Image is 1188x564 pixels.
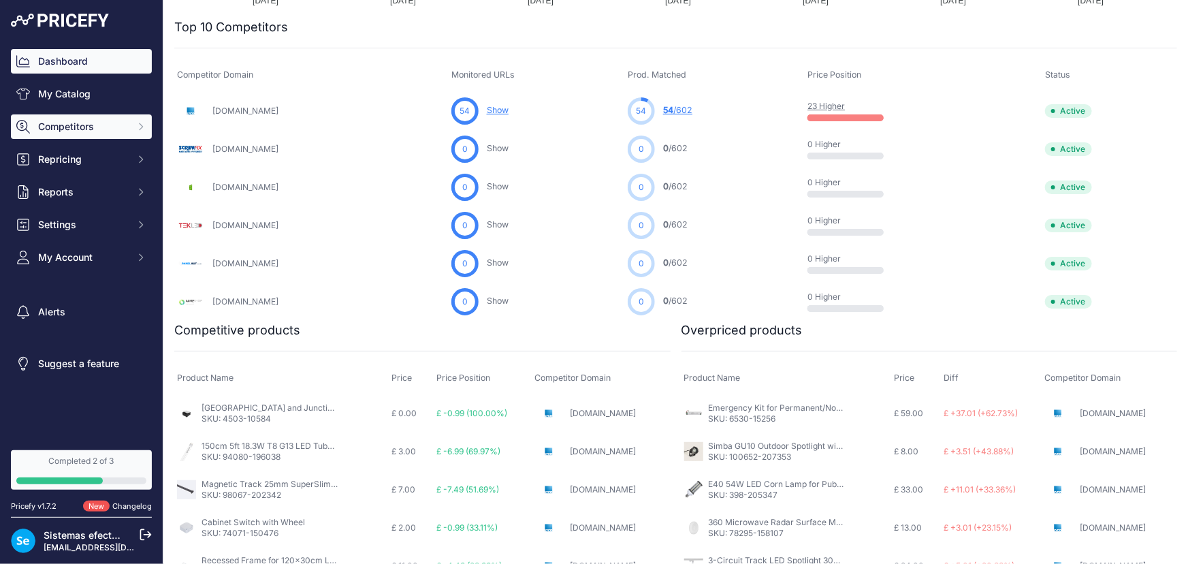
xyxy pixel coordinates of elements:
span: 0 [639,257,644,270]
a: [DOMAIN_NAME] [1080,522,1146,533]
span: £ 8.00 [894,446,918,456]
a: Show [487,219,509,230]
button: Reports [11,180,152,204]
span: 0 [462,181,468,193]
p: SKU: 6530-15256 [709,413,845,424]
span: £ -7.49 (51.69%) [436,484,499,495]
p: 0 Higher [807,177,895,188]
p: SKU: 78295-158107 [709,528,845,539]
a: [DOMAIN_NAME] [1080,408,1146,418]
a: 0/602 [663,296,688,306]
a: [DOMAIN_NAME] [212,182,278,192]
span: 0 [639,143,644,155]
span: £ +3.51 (+43.88%) [944,446,1014,456]
span: Competitors [38,120,127,134]
span: Active [1045,257,1092,270]
a: [EMAIL_ADDRESS][DOMAIN_NAME] [44,542,186,552]
span: £ -0.99 (33.11%) [436,522,498,533]
button: Settings [11,213,152,237]
a: [GEOGRAPHIC_DATA] and Junction Box 105x105x51 mm [202,403,419,413]
span: Price Position [807,69,861,80]
a: Suggest a feature [11,351,152,376]
p: SKU: 98067-202342 [202,490,338,501]
a: [DOMAIN_NAME] [212,258,278,268]
p: SKU: 94080-196038 [202,452,338,463]
span: 0 [639,219,644,232]
a: Completed 2 of 3 [11,450,152,490]
a: [DOMAIN_NAME] [571,408,637,418]
a: 0/602 [663,257,688,268]
span: £ -6.99 (69.97%) [436,446,500,456]
a: Magnetic Track 25mm SuperSlim 1m Surface Mounted 48V [202,479,430,489]
a: [DOMAIN_NAME] [1080,484,1146,495]
span: 54 [637,105,647,117]
a: Cabinet Switch with Wheel [202,517,305,527]
span: Diff [944,373,959,383]
a: Simba GU10 Outdoor Spotlight with [PERSON_NAME] [709,441,912,451]
span: Price [391,373,412,383]
a: [DOMAIN_NAME] [212,144,278,154]
span: Active [1045,219,1092,232]
a: Show [487,257,509,268]
h2: Top 10 Competitors [174,18,288,37]
a: [DOMAIN_NAME] [1080,446,1146,456]
span: Price [894,373,914,383]
span: 0 [663,257,669,268]
span: Active [1045,181,1092,194]
span: 0 [663,296,669,306]
span: £ 33.00 [894,484,923,495]
span: Monitored URLs [451,69,515,80]
h2: Overpriced products [681,321,803,340]
a: 54/602 [663,105,692,115]
h2: Competitive products [174,321,300,340]
div: Completed 2 of 3 [16,456,146,467]
a: [DOMAIN_NAME] [212,220,278,230]
button: Competitors [11,114,152,139]
p: SKU: 74071-150476 [202,528,305,539]
a: 0/602 [663,143,688,153]
a: 0/602 [663,219,688,230]
a: My Catalog [11,82,152,106]
span: 0 [663,219,669,230]
p: SKU: 4503-10584 [202,413,338,424]
span: 54 [460,105,470,117]
a: E40 54W LED Corn Lamp for Public Lighting IP64 [709,479,899,489]
span: 0 [462,296,468,308]
a: Show [487,105,509,115]
a: Show [487,296,509,306]
span: £ +37.01 (+62.73%) [944,408,1018,418]
span: Competitor Domain [177,69,253,80]
a: [DOMAIN_NAME] [571,484,637,495]
a: Dashboard [11,49,152,74]
span: Product Name [177,373,234,383]
p: 0 Higher [807,253,895,264]
p: SKU: 100652-207353 [709,452,845,463]
span: Competitor Domain [1044,373,1121,383]
button: Repricing [11,147,152,172]
span: Competitor Domain [535,373,611,383]
span: 0 [663,181,669,191]
div: Pricefy v1.7.2 [11,501,57,512]
span: Settings [38,218,127,232]
a: Alerts [11,300,152,324]
p: 0 Higher [807,215,895,226]
span: My Account [38,251,127,264]
span: Product Name [684,373,741,383]
span: £ -0.99 (100.00%) [436,408,507,418]
p: 0 Higher [807,292,895,302]
span: £ 0.00 [391,408,417,418]
a: Show [487,181,509,191]
span: 0 [462,219,468,232]
p: SKU: 398-205347 [709,490,845,501]
a: 360 Microwave Radar Surface Motion Sensor [709,517,885,527]
span: 0 [462,143,468,155]
img: Pricefy Logo [11,14,109,27]
span: £ 3.00 [391,446,416,456]
a: Changelog [112,501,152,511]
span: New [83,501,110,512]
a: 0/602 [663,181,688,191]
span: 0 [663,143,669,153]
a: [DOMAIN_NAME] [571,522,637,533]
span: 0 [462,257,468,270]
a: [DOMAIN_NAME] [212,106,278,116]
